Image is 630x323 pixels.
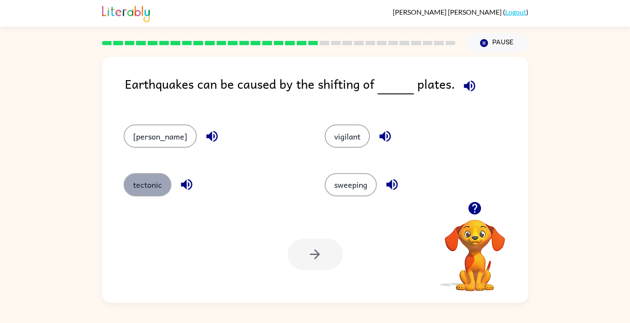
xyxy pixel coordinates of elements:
[393,8,503,16] span: [PERSON_NAME] [PERSON_NAME]
[505,8,526,16] a: Logout
[325,173,377,196] button: sweeping
[102,3,150,22] img: Literably
[125,74,528,107] div: Earthquakes can be caused by the shifting of plates.
[432,206,518,292] video: Your browser must support playing .mp4 files to use Literably. Please try using another browser.
[124,124,197,148] button: [PERSON_NAME]
[393,8,528,16] div: ( )
[325,124,370,148] button: vigilant
[466,33,528,53] button: Pause
[124,173,171,196] button: tectonic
